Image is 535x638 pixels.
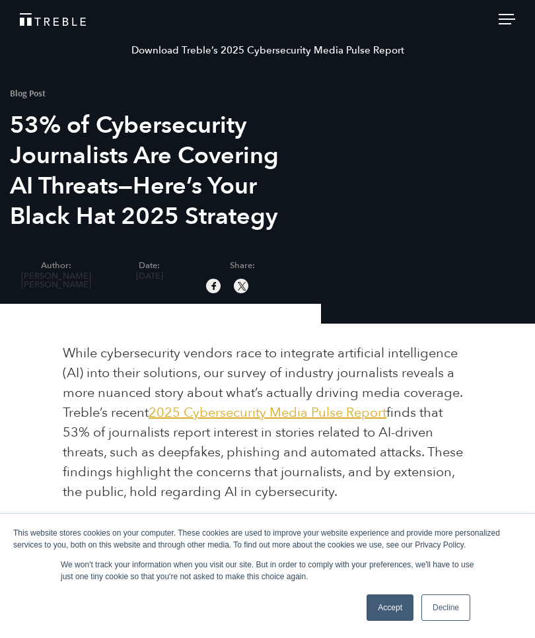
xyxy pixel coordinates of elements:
[20,13,515,26] a: Treble Homepage
[206,262,279,270] span: Share:
[113,262,186,270] span: Date:
[61,559,474,583] p: We won't track your information when you visit our site. But in order to comply with your prefere...
[20,272,93,289] span: [PERSON_NAME] [PERSON_NAME]
[149,404,386,421] a: 2025 Cybersecurity Media Pulse Report
[113,272,186,281] span: [DATE]
[10,87,46,99] mark: Blog Post
[20,262,93,270] span: Author:
[421,594,470,621] a: Decline
[63,344,462,421] span: While cybersecurity vendors race to integrate artificial intelligence (AI) into their solutions, ...
[367,594,413,621] a: Accept
[208,280,220,292] img: facebook sharing button
[20,13,86,26] img: Treble logo
[236,280,248,292] img: twitter sharing button
[10,110,289,232] h1: 53% of Cybersecurity Journalists Are Covering AI Threats—Here’s Your Black Hat 2025 Strategy
[63,404,463,501] span: finds that 53% of journalists report interest in stories related to AI-driven threats, such as de...
[13,527,522,551] div: This website stores cookies on your computer. These cookies are used to improve your website expe...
